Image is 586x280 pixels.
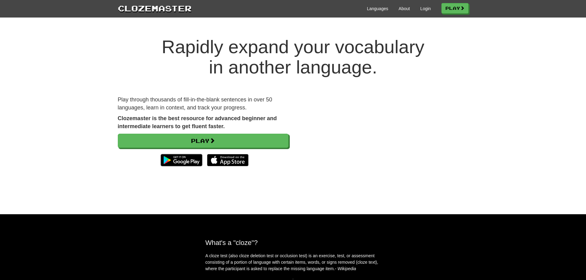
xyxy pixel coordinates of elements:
[205,239,381,246] h2: What's a "cloze"?
[118,2,192,14] a: Clozemaster
[420,6,431,12] a: Login
[118,96,289,112] p: Play through thousands of fill-in-the-blank sentences in over 50 languages, learn in context, and...
[399,6,410,12] a: About
[207,154,249,166] img: Download_on_the_App_Store_Badge_US-UK_135x40-25178aeef6eb6b83b96f5f2d004eda3bffbb37122de64afbaef7...
[335,266,356,271] em: - Wikipedia
[205,253,381,272] p: A cloze test (also cloze deletion test or occlusion test) is an exercise, test, or assessment con...
[441,3,468,14] a: Play
[118,134,289,148] a: Play
[367,6,388,12] a: Languages
[157,151,205,169] img: Get it on Google Play
[118,115,277,129] strong: Clozemaster is the best resource for advanced beginner and intermediate learners to get fluent fa...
